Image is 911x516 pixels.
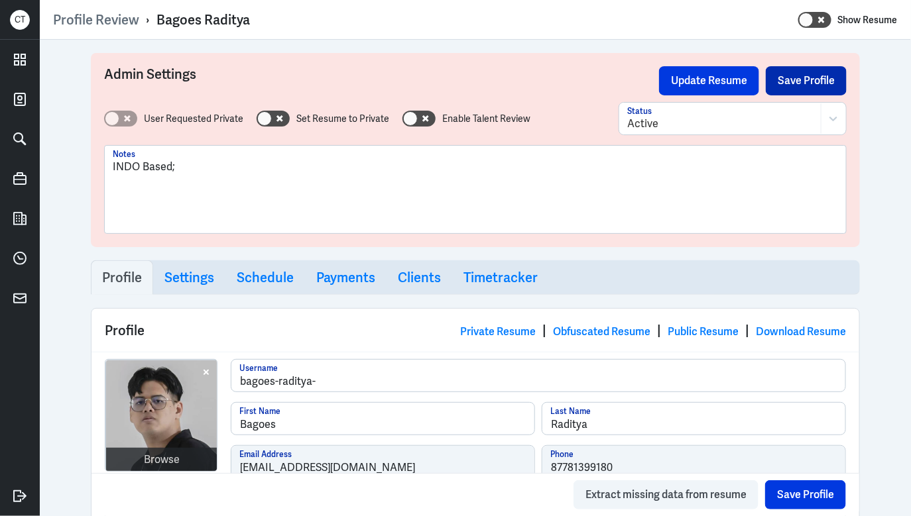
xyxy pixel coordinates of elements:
h3: Payments [316,270,375,285]
input: Phone [542,446,845,478]
label: Set Resume to Private [296,112,389,126]
h3: Timetracker [463,270,538,285]
input: Email Address [231,446,534,478]
div: Browse [144,452,180,468]
img: Screenshot_2025-09-24_at_14.05.14.jpg [106,360,217,472]
label: Show Resume [838,11,898,28]
input: Last Name [542,403,845,435]
h3: Clients [398,270,441,285]
input: First Name [231,403,534,435]
h3: Profile [102,270,142,285]
a: Public Resume [668,325,739,338]
p: INDO Based; [113,159,838,175]
a: Profile Review [53,11,139,28]
div: Profile [91,309,859,352]
p: › [139,11,156,28]
h3: Settings [164,270,214,285]
input: Username [231,360,845,391]
div: Bagoes Raditya [156,11,250,28]
h3: Schedule [237,270,294,285]
button: Update Resume [659,66,759,95]
a: Obfuscated Resume [553,325,650,338]
label: User Requested Private [144,112,243,126]
a: Download Resume [756,325,846,338]
div: C T [10,10,30,30]
a: Private Resume [460,325,536,338]
div: | | | [460,321,846,340]
label: Enable Talent Review [442,112,530,126]
button: Extract missing data from resume [574,480,759,509]
button: Save Profile [765,480,846,509]
button: Save Profile [766,66,847,95]
h3: Admin Settings [104,66,659,95]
